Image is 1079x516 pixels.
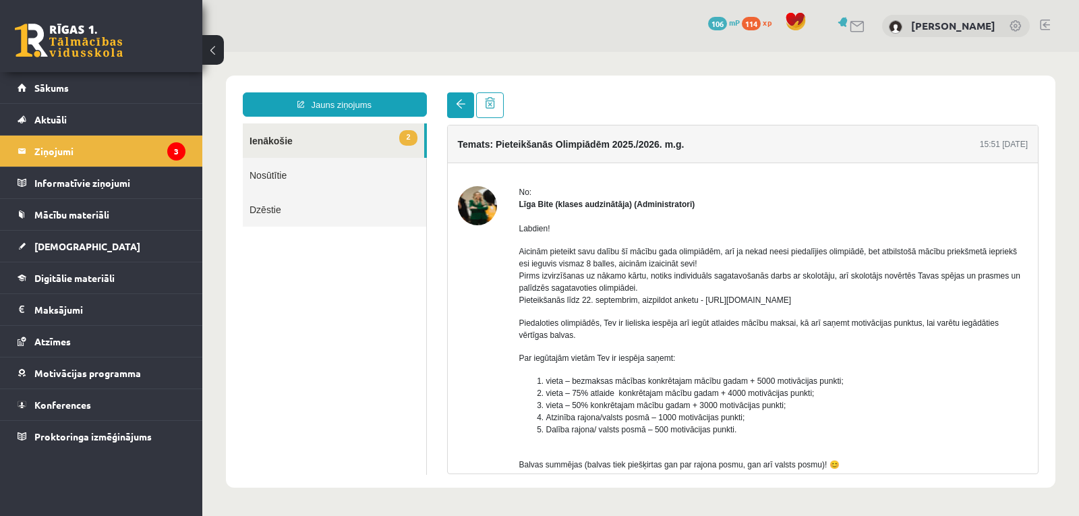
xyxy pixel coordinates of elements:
img: Līga Bite (klases audzinātāja) [256,134,295,173]
a: [PERSON_NAME] [911,19,995,32]
span: 106 [708,17,727,30]
a: Dzēstie [40,140,224,175]
legend: Maksājumi [34,294,185,325]
li: vieta – 75% atlaide konkrētajam mācību gadam + 4000 motivācijas punkti; [344,335,826,347]
p: Par iegūtajām vietām Tev ir iespēja saņemt: [317,300,826,312]
div: No: [317,134,826,146]
span: xp [763,17,771,28]
a: Jauns ziņojums [40,40,225,65]
legend: Informatīvie ziņojumi [34,167,185,198]
span: Motivācijas programma [34,367,141,379]
a: Maksājumi [18,294,185,325]
a: Rīgas 1. Tālmācības vidusskola [15,24,123,57]
a: Ziņojumi3 [18,136,185,167]
a: 2Ienākošie [40,71,222,106]
a: Digitālie materiāli [18,262,185,293]
span: mP [729,17,740,28]
span: Aktuāli [34,113,67,125]
span: Digitālie materiāli [34,272,115,284]
p: Aicinām pieteikt savu dalību šī mācību gada olimpiādēm, arī ja nekad neesi piedalījies olimpiādē,... [317,194,826,254]
a: 106 mP [708,17,740,28]
span: 114 [742,17,761,30]
a: Motivācijas programma [18,357,185,389]
a: Proktoringa izmēģinājums [18,421,185,452]
p: Piedaloties olimpiādēs, Tev ir lieliska iespēja arī iegūt atlaides mācību maksai, kā arī saņemt m... [317,265,826,289]
span: 2 [197,78,214,94]
span: Sākums [34,82,69,94]
a: Atzīmes [18,326,185,357]
a: Nosūtītie [40,106,224,140]
li: Dalība rajona/ valsts posmā – 500 motivācijas punkti. [344,372,826,384]
legend: Ziņojumi [34,136,185,167]
span: Mācību materiāli [34,208,109,221]
p: Labdien! [317,171,826,183]
li: vieta – bezmaksas mācības konkrētajam mācību gadam + 5000 motivācijas punkti; [344,323,826,335]
a: [DEMOGRAPHIC_DATA] [18,231,185,262]
a: Informatīvie ziņojumi [18,167,185,198]
a: 114 xp [742,17,778,28]
span: Proktoringa izmēģinājums [34,430,152,442]
li: vieta – 50% konkrētajam mācību gadam + 3000 motivācijas punkti; [344,347,826,360]
span: Konferences [34,399,91,411]
p: Balvas summējas (balvas tiek piešķirtas gan par rajona posmu, gan arī valsts posmu)! 😊 [317,407,826,419]
span: Atzīmes [34,335,71,347]
a: Konferences [18,389,185,420]
i: 3 [167,142,185,161]
li: Atzinība rajona/valsts posmā – 1000 motivācijas punkti; [344,360,826,372]
div: 15:51 [DATE] [778,86,825,98]
img: Dana Blaumane [889,20,902,34]
a: Sākums [18,72,185,103]
a: Mācību materiāli [18,199,185,230]
span: [DEMOGRAPHIC_DATA] [34,240,140,252]
a: Aktuāli [18,104,185,135]
strong: Līga Bite (klases audzinātāja) (Administratori) [317,148,493,157]
h4: Temats: Pieteikšanās Olimpiādēm 2025./2026. m.g. [256,87,482,98]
